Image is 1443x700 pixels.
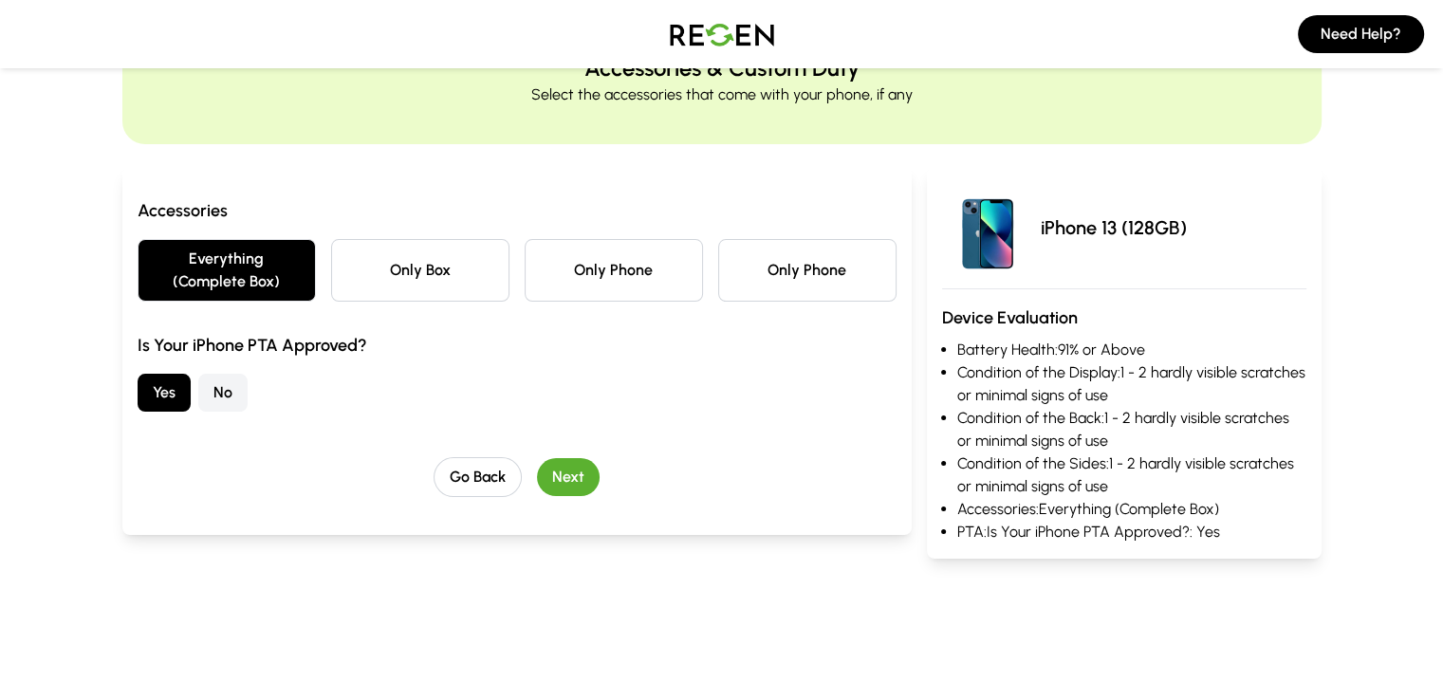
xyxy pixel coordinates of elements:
li: Condition of the Sides: 1 - 2 hardly visible scratches or minimal signs of use [957,452,1306,498]
button: Only Phone [718,239,897,302]
li: Battery Health: 91% or Above [957,339,1306,361]
img: Logo [656,8,788,61]
button: Need Help? [1298,15,1424,53]
button: Go Back [434,457,522,497]
h3: Accessories [138,197,897,224]
h3: Device Evaluation [942,304,1306,331]
h3: Is Your iPhone PTA Approved? [138,332,897,359]
button: Only Phone [525,239,703,302]
p: iPhone 13 (128GB) [1041,214,1187,241]
li: Condition of the Back: 1 - 2 hardly visible scratches or minimal signs of use [957,407,1306,452]
li: Condition of the Display: 1 - 2 hardly visible scratches or minimal signs of use [957,361,1306,407]
img: iPhone 13 [942,182,1033,273]
li: PTA: Is Your iPhone PTA Approved?: Yes [957,521,1306,543]
button: Everything (Complete Box) [138,239,316,302]
h2: Accessories & Custom Duty [584,53,860,83]
button: Only Box [331,239,509,302]
button: No [198,374,248,412]
button: Next [537,458,600,496]
li: Accessories: Everything (Complete Box) [957,498,1306,521]
button: Yes [138,374,191,412]
p: Select the accessories that come with your phone, if any [531,83,913,106]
